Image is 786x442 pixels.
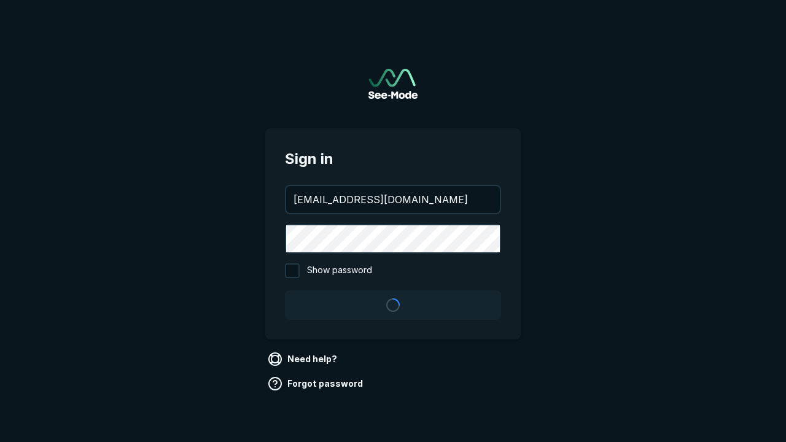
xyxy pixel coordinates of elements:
a: Forgot password [265,374,368,394]
a: Go to sign in [368,69,418,99]
img: See-Mode Logo [368,69,418,99]
a: Need help? [265,349,342,369]
span: Show password [307,263,372,278]
span: Sign in [285,148,501,170]
input: your@email.com [286,186,500,213]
